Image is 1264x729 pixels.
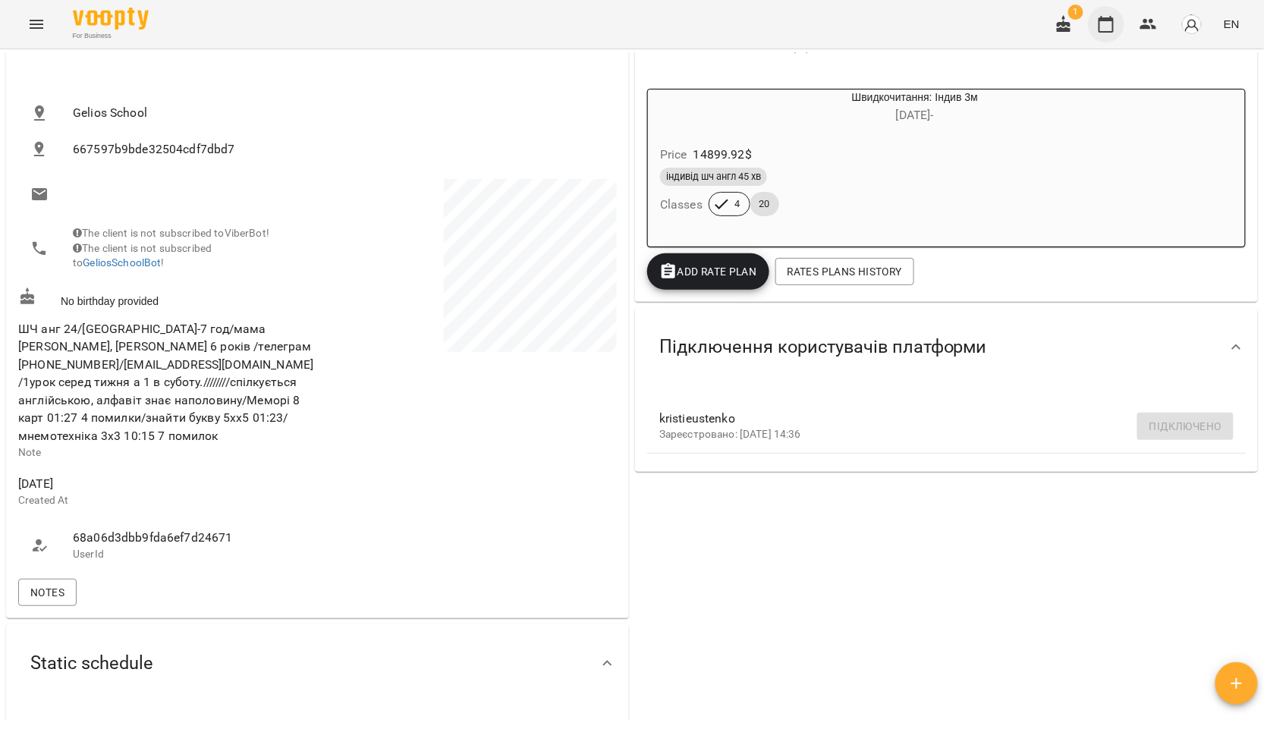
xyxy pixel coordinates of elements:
div: Швидкочитання: Індив 3м [721,90,1109,126]
img: avatar_s.png [1181,14,1203,35]
div: Швидкочитання: Індив 3м [648,90,721,126]
span: 20 [750,197,779,211]
span: The client is not subscribed to ViberBot! [73,227,269,239]
div: Static schedule [6,624,629,702]
span: Gelios School [73,104,605,122]
button: Notes [18,579,77,606]
span: Notes [30,583,64,602]
p: Created At [18,493,315,508]
div: No birthday provided [15,284,318,313]
button: Rates Plans History [775,258,914,285]
span: Static schedule [30,652,153,675]
p: Зареєстровано: [DATE] 14:36 [659,427,1209,442]
span: 4 [726,197,750,211]
button: Menu [18,6,55,42]
button: Швидкочитання: Індив 3м[DATE]- Price14899.92$індивід шч англ 45 хвClasses420 [648,90,1109,234]
span: The client is not subscribed to ! [73,242,212,269]
span: [DATE] [18,475,315,493]
a: GeliosSchoolBot [83,256,161,269]
button: Add Rate plan [647,253,769,290]
span: Rates Plans History [788,262,902,281]
span: kristieustenko [659,410,1209,428]
span: 68a06d3dbb9fda6ef7d24671 [73,529,303,547]
span: [DATE] - [896,108,934,122]
h6: Classes [660,194,703,215]
div: Підключення користувачів платформи [635,308,1258,386]
span: For Business [73,31,149,41]
h6: Price [660,144,687,165]
span: Add Rate plan [659,262,757,281]
span: 667597b9bde32504cdf7dbd7 [73,140,605,159]
span: 1 [1068,5,1083,20]
span: EN [1224,16,1240,32]
img: Voopty Logo [73,8,149,30]
p: UserId [73,547,303,562]
p: 14899.92 $ [693,146,752,164]
span: ШЧ анг 24/[GEOGRAPHIC_DATA]-7 год/мама [PERSON_NAME], [PERSON_NAME] 6 років /телеграм [PHONE_NUMB... [18,322,313,443]
span: Підключення користувачів платформи [659,335,987,359]
button: EN [1218,10,1246,38]
p: Note [18,445,315,460]
span: індивід шч англ 45 хв [660,170,767,184]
